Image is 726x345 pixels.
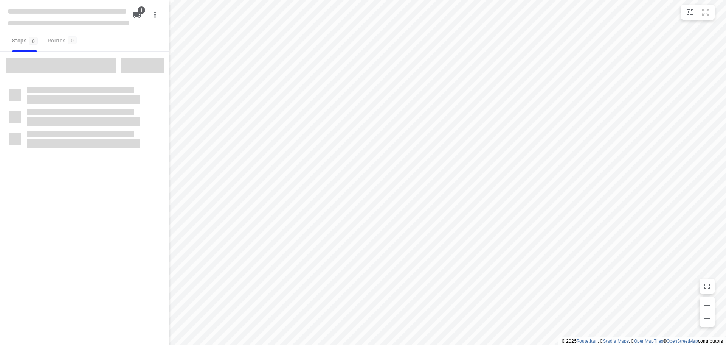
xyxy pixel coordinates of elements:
[681,5,715,20] div: small contained button group
[577,339,598,344] a: Routetitan
[683,5,698,20] button: Map settings
[603,339,629,344] a: Stadia Maps
[562,339,723,344] li: © 2025 , © , © © contributors
[667,339,698,344] a: OpenStreetMap
[634,339,663,344] a: OpenMapTiles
